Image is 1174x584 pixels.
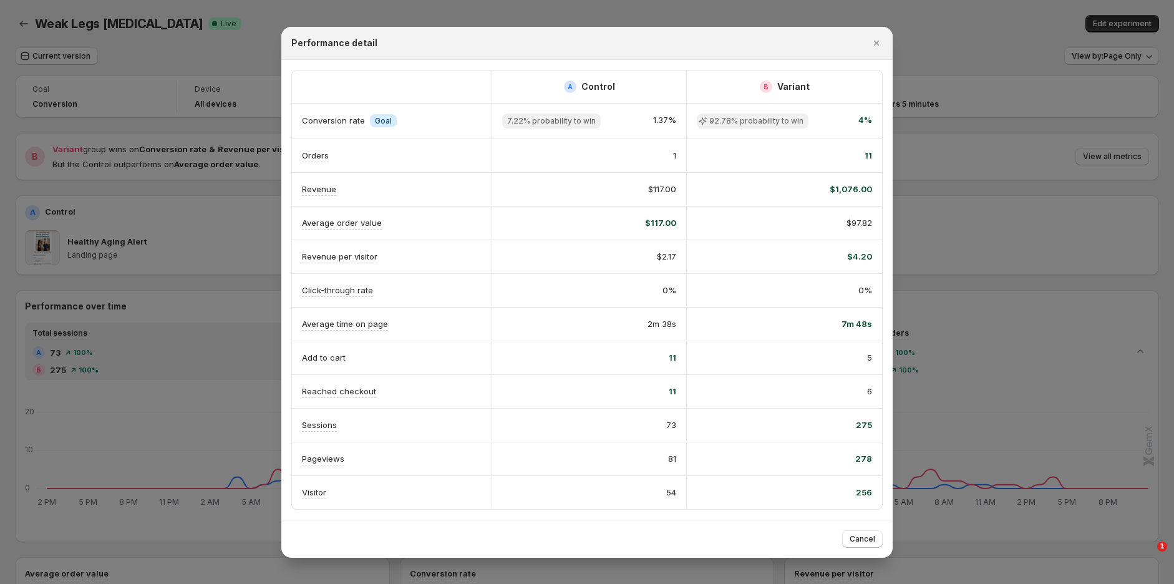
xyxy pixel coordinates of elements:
[375,116,392,126] span: Goal
[302,149,329,162] p: Orders
[302,385,376,397] p: Reached checkout
[662,284,676,296] span: 0%
[302,114,365,127] p: Conversion rate
[842,530,883,548] button: Cancel
[847,217,872,229] span: $97.82
[507,116,596,126] span: 7.22% probability to win
[568,83,573,90] h2: A
[856,419,872,431] span: 275
[777,80,810,93] h2: Variant
[865,149,872,162] span: 11
[581,80,615,93] h2: Control
[764,83,769,90] h2: B
[653,114,676,129] span: 1.37%
[847,250,872,263] span: $4.20
[868,34,885,52] button: Close
[830,183,872,195] span: $1,076.00
[302,250,377,263] p: Revenue per visitor
[669,385,676,397] span: 11
[302,419,337,431] p: Sessions
[858,284,872,296] span: 0%
[856,486,872,499] span: 256
[291,37,377,49] h2: Performance detail
[648,318,676,330] span: 2m 38s
[867,351,872,364] span: 5
[302,183,336,195] p: Revenue
[855,452,872,465] span: 278
[302,217,382,229] p: Average order value
[1132,542,1162,572] iframe: Intercom live chat
[850,534,875,544] span: Cancel
[657,250,676,263] span: $2.17
[867,385,872,397] span: 6
[668,452,676,465] span: 81
[1157,542,1167,552] span: 1
[302,351,346,364] p: Add to cart
[302,486,326,499] p: Visitor
[302,452,344,465] p: Pageviews
[645,217,676,229] span: $117.00
[858,114,872,129] span: 4%
[709,116,803,126] span: 92.78% probability to win
[648,183,676,195] span: $117.00
[669,351,676,364] span: 11
[302,318,388,330] p: Average time on page
[302,284,373,296] p: Click-through rate
[666,419,676,431] span: 73
[673,149,676,162] span: 1
[666,486,676,499] span: 54
[842,318,872,330] span: 7m 48s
